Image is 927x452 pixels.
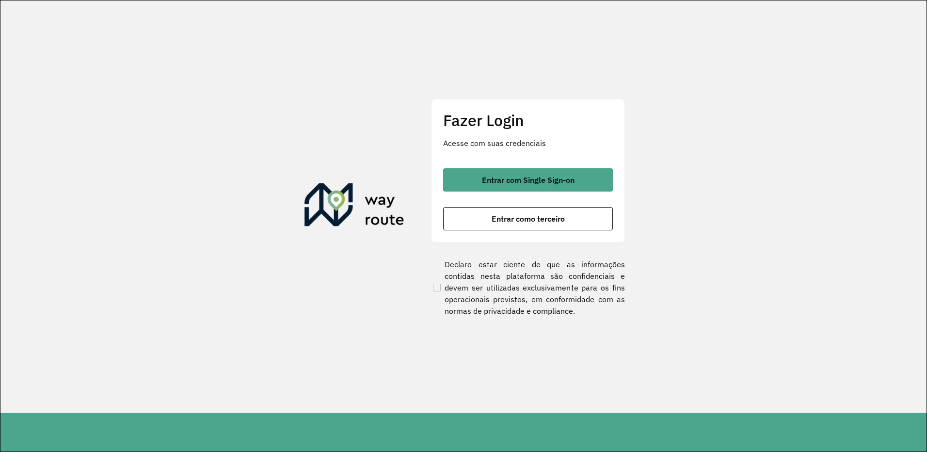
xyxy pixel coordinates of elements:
p: Acesse com suas credenciais [443,137,613,149]
label: Declaro estar ciente de que as informações contidas nesta plataforma são confidenciais e devem se... [431,258,625,317]
img: Roteirizador AmbevTech [304,183,404,230]
span: Entrar com Single Sign-on [482,176,575,184]
span: Entrar como terceiro [492,215,565,223]
button: button [443,168,613,192]
button: button [443,207,613,230]
h2: Fazer Login [443,111,613,129]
